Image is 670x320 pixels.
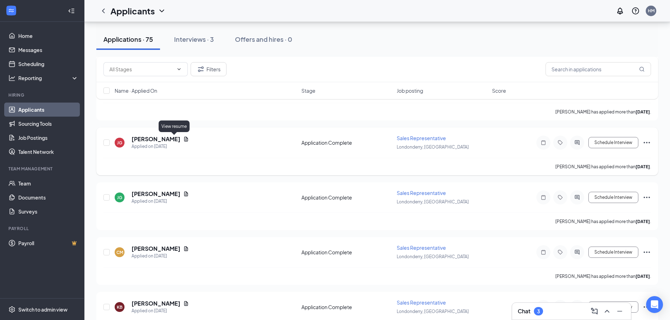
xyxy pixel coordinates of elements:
div: Application Complete [301,194,393,201]
svg: Document [183,191,189,197]
div: View resume [159,120,190,132]
svg: WorkstreamLogo [8,7,15,14]
a: Applicants [18,103,78,117]
a: Job Postings [18,131,78,145]
span: Londonderry, [GEOGRAPHIC_DATA] [397,144,469,150]
span: Sales Representative [397,190,446,196]
div: Reporting [18,74,79,81]
div: Applied on [DATE] [132,198,189,205]
svg: ChevronDown [158,7,166,15]
h5: [PERSON_NAME] [132,135,180,143]
a: Messages [18,43,78,57]
input: Search in applications [545,62,651,76]
svg: Collapse [68,7,75,14]
div: JG [117,140,122,146]
svg: Notifications [616,7,624,15]
svg: Tag [556,249,564,255]
a: Sourcing Tools [18,117,78,131]
a: Scheduling [18,57,78,71]
a: PayrollCrown [18,236,78,250]
svg: ChevronUp [603,307,611,315]
svg: Ellipses [643,303,651,311]
svg: Document [183,136,189,142]
p: [PERSON_NAME] has applied more than . [555,218,651,224]
b: [DATE] [636,219,650,224]
svg: Settings [8,306,15,313]
button: ChevronUp [601,306,613,317]
svg: QuestionInfo [631,7,640,15]
button: Schedule Interview [588,192,638,203]
div: 3 [537,308,540,314]
b: [DATE] [636,164,650,169]
svg: Tag [556,140,564,145]
p: [PERSON_NAME] has applied more than . [555,273,651,279]
div: Open Intercom Messenger [646,296,663,313]
button: Schedule Interview [588,137,638,148]
b: [DATE] [636,274,650,279]
span: Score [492,87,506,94]
svg: Minimize [615,307,624,315]
svg: ChevronLeft [99,7,108,15]
svg: Note [539,195,548,200]
div: Interviews · 3 [174,35,214,44]
svg: Note [539,140,548,145]
button: ComposeMessage [589,306,600,317]
div: Applied on [DATE] [132,143,189,150]
b: [DATE] [636,109,650,115]
a: Surveys [18,204,78,218]
svg: Filter [197,65,205,73]
div: Payroll [8,226,77,231]
span: Name · Applied On [115,87,157,94]
span: Sales Representative [397,299,446,306]
span: Londonderry, [GEOGRAPHIC_DATA] [397,254,469,259]
svg: ActiveChat [573,195,581,200]
span: Londonderry, [GEOGRAPHIC_DATA] [397,309,469,314]
svg: ChevronDown [176,66,182,72]
span: Job posting [397,87,423,94]
button: Schedule Interview [588,301,638,313]
button: Filter Filters [191,62,226,76]
div: Application Complete [301,249,393,256]
div: Switch to admin view [18,306,68,313]
p: [PERSON_NAME] has applied more than . [555,164,651,170]
div: HM [648,8,655,14]
span: Londonderry, [GEOGRAPHIC_DATA] [397,199,469,204]
p: [PERSON_NAME] has applied more than . [555,109,651,115]
h5: [PERSON_NAME] [132,245,180,253]
h5: [PERSON_NAME] [132,190,180,198]
h3: Chat [518,307,530,315]
svg: MagnifyingGlass [639,66,645,72]
button: Schedule Interview [588,247,638,258]
span: Sales Representative [397,244,446,251]
div: Applications · 75 [103,35,153,44]
div: CM [116,249,123,255]
svg: Ellipses [643,248,651,256]
div: Hiring [8,92,77,98]
svg: Document [183,301,189,306]
h5: [PERSON_NAME] [132,300,180,307]
span: Stage [301,87,315,94]
svg: Ellipses [643,138,651,147]
div: Applied on [DATE] [132,307,189,314]
a: Home [18,29,78,43]
svg: ActiveChat [573,140,581,145]
a: Talent Network [18,145,78,159]
a: Documents [18,190,78,204]
h1: Applicants [110,5,155,17]
svg: Note [539,249,548,255]
div: Application Complete [301,139,393,146]
span: Sales Representative [397,135,446,141]
svg: Document [183,246,189,252]
button: Minimize [614,306,625,317]
svg: Tag [556,195,564,200]
svg: Ellipses [643,193,651,202]
div: Offers and hires · 0 [235,35,292,44]
input: All Stages [109,65,173,73]
svg: Analysis [8,74,15,81]
div: Applied on [DATE] [132,253,189,260]
a: Team [18,176,78,190]
svg: ActiveChat [573,249,581,255]
div: JG [117,195,122,201]
div: Team Management [8,166,77,172]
